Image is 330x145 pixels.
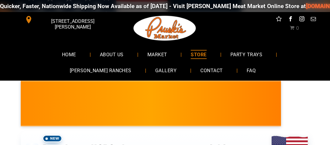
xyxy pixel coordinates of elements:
span: New [42,135,62,142]
a: [STREET_ADDRESS][PERSON_NAME] [21,15,113,24]
a: facebook [286,15,294,24]
span: 0 [296,25,299,31]
a: instagram [298,15,306,24]
a: CONTACT [191,63,232,79]
a: HOME [53,46,85,62]
a: GALLERY [146,63,186,79]
a: FAQ [238,63,265,79]
a: STORE [182,46,215,62]
a: ABOUT US [91,46,133,62]
a: [PERSON_NAME] RANCHES [61,63,140,79]
img: Pruski-s+Market+HQ+Logo2-1920w.png [132,12,197,45]
span: [STREET_ADDRESS][PERSON_NAME] [34,15,111,33]
a: PARTY TRAYS [221,46,271,62]
a: MARKET [138,46,176,62]
a: Social network [275,15,283,24]
a: email [309,15,317,24]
